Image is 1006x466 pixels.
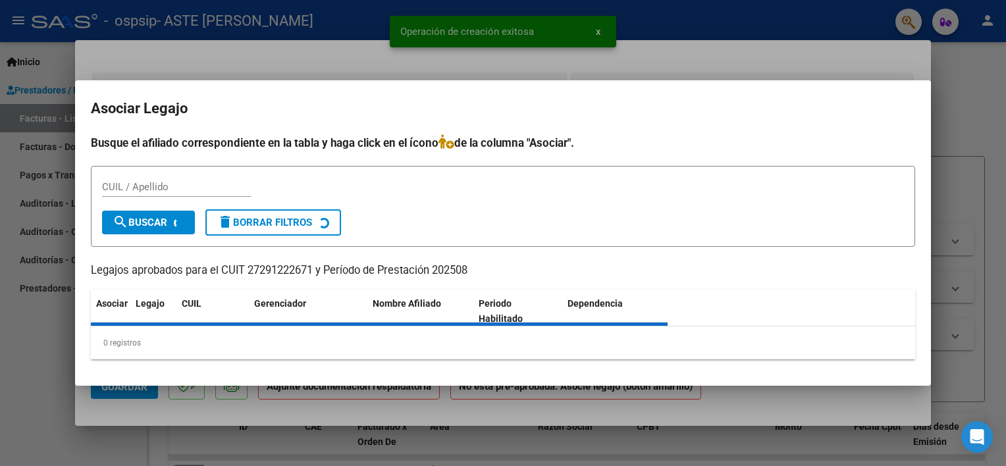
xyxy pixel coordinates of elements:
datatable-header-cell: CUIL [176,290,249,333]
datatable-header-cell: Dependencia [562,290,668,333]
datatable-header-cell: Gerenciador [249,290,367,333]
button: Buscar [102,211,195,234]
div: 0 registros [91,326,915,359]
span: Legajo [136,298,165,309]
span: Dependencia [568,298,623,309]
span: Nombre Afiliado [373,298,441,309]
datatable-header-cell: Periodo Habilitado [473,290,562,333]
p: Legajos aprobados para el CUIT 27291222671 y Período de Prestación 202508 [91,263,915,279]
span: Gerenciador [254,298,306,309]
span: Borrar Filtros [217,217,312,228]
div: Open Intercom Messenger [961,421,993,453]
span: Periodo Habilitado [479,298,523,324]
span: Asociar [96,298,128,309]
h4: Busque el afiliado correspondiente en la tabla y haga click en el ícono de la columna "Asociar". [91,134,915,151]
datatable-header-cell: Nombre Afiliado [367,290,473,333]
mat-icon: search [113,214,128,230]
span: CUIL [182,298,201,309]
span: Buscar [113,217,167,228]
button: Borrar Filtros [205,209,341,236]
mat-icon: delete [217,214,233,230]
datatable-header-cell: Asociar [91,290,130,333]
h2: Asociar Legajo [91,96,915,121]
datatable-header-cell: Legajo [130,290,176,333]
